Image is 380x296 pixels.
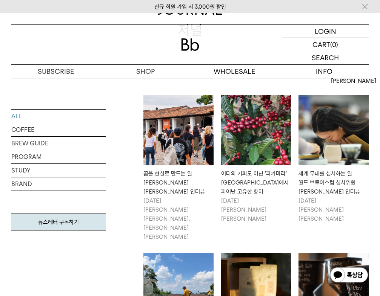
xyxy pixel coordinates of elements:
a: 세계 무대를 심사하는 일월드 브루어스컵 심사위원 크리스티 인터뷰 세계 무대를 심사하는 일월드 브루어스컵 심사위원 [PERSON_NAME] 인터뷰 [DATE][PERSON_NA... [298,95,369,223]
p: [DATE] [PERSON_NAME] [PERSON_NAME] [221,196,291,223]
a: 신규 회원 가입 시 3,000원 할인 [154,3,226,10]
img: 로고 [181,38,199,51]
a: STUDY [11,164,106,177]
a: PROGRAM [11,150,106,163]
p: INFO [279,65,369,78]
div: 꿈을 현실로 만드는 일 [PERSON_NAME] [PERSON_NAME] 인터뷰 [143,169,214,196]
p: SEARCH [312,51,339,64]
p: LOGIN [315,25,336,38]
p: [DATE] [PERSON_NAME] [PERSON_NAME], [PERSON_NAME] [PERSON_NAME] [143,196,214,241]
div: 어디의 커피도 아닌 '파카마라' [GEOGRAPHIC_DATA]에서 피어난 고유한 향미 [221,169,291,196]
a: SHOP [101,65,190,78]
a: COFFEE [11,123,106,136]
a: 꿈을 현실로 만드는 일빈보야지 탁승희 대표 인터뷰 꿈을 현실로 만드는 일[PERSON_NAME] [PERSON_NAME] 인터뷰 [DATE][PERSON_NAME] [PERS... [143,95,214,241]
span: [PERSON_NAME] [331,76,376,85]
div: 세계 무대를 심사하는 일 월드 브루어스컵 심사위원 [PERSON_NAME] 인터뷰 [298,169,369,196]
p: [DATE] [PERSON_NAME] [PERSON_NAME] [298,196,369,223]
a: BRAND [11,177,106,191]
a: CART (0) [282,38,369,51]
p: (0) [330,38,338,51]
a: BREW GUIDE [11,137,106,150]
img: 꿈을 현실로 만드는 일빈보야지 탁승희 대표 인터뷰 [143,95,214,165]
img: 세계 무대를 심사하는 일월드 브루어스컵 심사위원 크리스티 인터뷰 [298,95,369,165]
p: WHOLESALE [190,65,280,78]
a: 뉴스레터 구독하기 [11,214,106,230]
a: SUBSCRIBE [11,65,101,78]
p: CART [312,38,330,51]
img: 어디의 커피도 아닌 '파카마라'엘살바도르에서 피어난 고유한 향미 [221,95,291,165]
a: 어디의 커피도 아닌 '파카마라'엘살바도르에서 피어난 고유한 향미 어디의 커피도 아닌 '파카마라'[GEOGRAPHIC_DATA]에서 피어난 고유한 향미 [DATE][PERSON... [221,95,291,223]
img: 카카오톡 채널 1:1 채팅 버튼 [329,267,369,285]
a: ALL [11,110,106,123]
a: LOGIN [282,25,369,38]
